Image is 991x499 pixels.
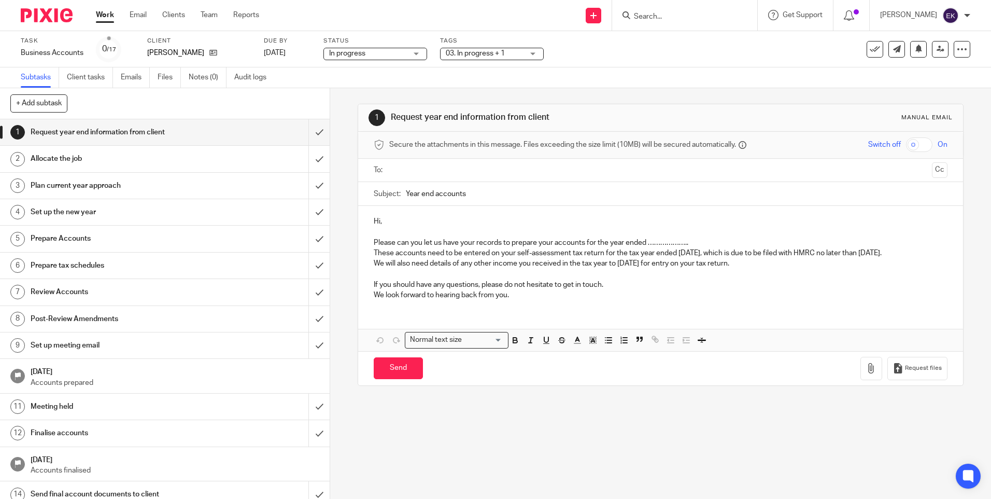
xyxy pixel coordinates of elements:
[391,112,683,123] h1: Request year end information from client
[31,465,320,476] p: Accounts finalised
[130,10,147,20] a: Email
[107,47,116,52] small: /17
[887,357,947,380] button: Request files
[880,10,937,20] p: [PERSON_NAME]
[440,37,544,45] label: Tags
[901,114,953,122] div: Manual email
[389,140,736,150] span: Secure the attachments in this message. Files exceeding the size limit (10MB) will be secured aut...
[374,357,423,380] input: Send
[323,37,427,45] label: Status
[67,67,113,88] a: Client tasks
[10,285,25,299] div: 7
[96,10,114,20] a: Work
[10,338,25,353] div: 9
[31,284,209,300] h1: Review Accounts
[465,335,502,345] input: Search for option
[10,94,67,112] button: + Add subtask
[374,280,947,290] p: If you should have any questions, please do not hesitate to get in touch.
[374,248,947,258] p: These accounts need to be entered on your self-assessment tax return for the tax year ended [DATE...
[102,43,116,55] div: 0
[10,399,25,414] div: 11
[10,312,25,326] div: 8
[938,140,947,150] span: On
[31,258,209,273] h1: Prepare tax schedules
[31,425,209,441] h1: Finalise accounts
[31,124,209,140] h1: Request year end information from client
[21,48,83,58] div: Business Accounts
[158,67,181,88] a: Files
[10,205,25,219] div: 4
[10,178,25,193] div: 3
[10,426,25,440] div: 12
[374,189,401,199] label: Subject:
[405,332,508,348] div: Search for option
[374,216,947,227] p: Hi,
[905,364,942,372] span: Request files
[147,48,204,58] p: [PERSON_NAME]
[369,109,385,126] div: 1
[10,258,25,273] div: 6
[121,67,150,88] a: Emails
[264,49,286,57] span: [DATE]
[189,67,226,88] a: Notes (0)
[10,125,25,140] div: 1
[162,10,185,20] a: Clients
[147,37,251,45] label: Client
[264,37,310,45] label: Due by
[21,37,83,45] label: Task
[21,67,59,88] a: Subtasks
[31,378,320,388] p: Accounts prepared
[31,204,209,220] h1: Set up the new year
[374,258,947,269] p: We will also need details of any other income you received in the tax year to [DATE] for entry on...
[374,290,947,300] p: We look forward to hearing back from you.
[783,11,823,19] span: Get Support
[374,165,385,175] label: To:
[31,151,209,167] h1: Allocate the job
[942,7,959,24] img: svg%3E
[31,399,209,414] h1: Meeting held
[633,12,726,22] input: Search
[10,152,25,167] div: 2
[868,140,901,150] span: Switch off
[374,238,947,248] p: Please can you let us have your records to prepare your accounts for the year ended ………………..
[234,67,274,88] a: Audit logs
[31,311,209,327] h1: Post-Review Amendments
[31,364,320,377] h1: [DATE]
[31,231,209,246] h1: Prepare Accounts
[233,10,259,20] a: Reports
[932,162,947,178] button: Cc
[407,335,464,345] span: Normal text size
[31,452,320,465] h1: [DATE]
[329,50,365,57] span: In progress
[10,232,25,246] div: 5
[446,50,505,57] span: 03. In progress + 1
[31,338,209,353] h1: Set up meeting email
[31,178,209,193] h1: Plan current year approach
[21,8,73,22] img: Pixie
[201,10,218,20] a: Team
